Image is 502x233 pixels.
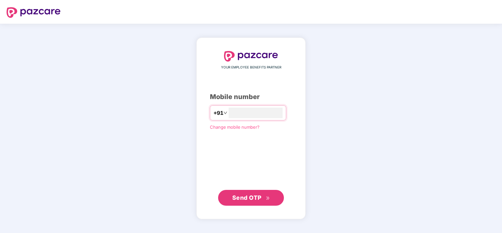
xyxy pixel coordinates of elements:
[224,51,278,62] img: logo
[210,124,260,130] a: Change mobile number?
[7,7,61,18] img: logo
[210,92,292,102] div: Mobile number
[213,109,223,117] span: +91
[223,111,227,115] span: down
[218,190,284,206] button: Send OTPdouble-right
[221,65,281,70] span: YOUR EMPLOYEE BENEFITS PARTNER
[266,196,270,200] span: double-right
[232,194,262,201] span: Send OTP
